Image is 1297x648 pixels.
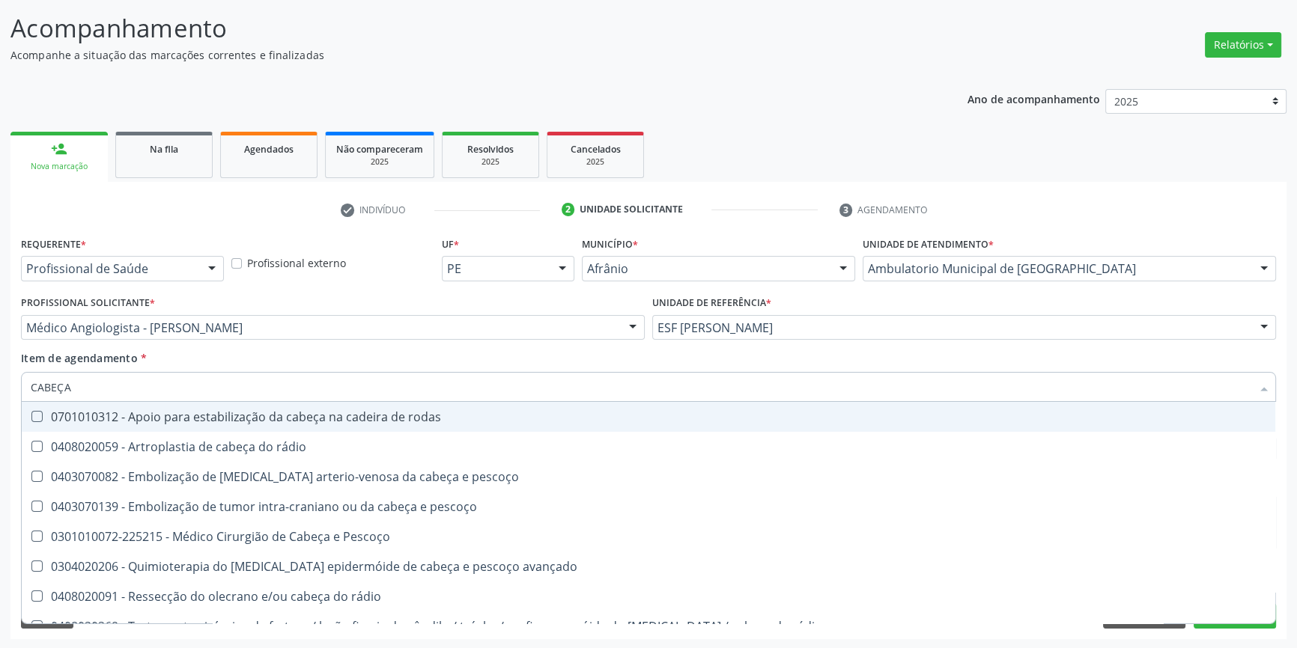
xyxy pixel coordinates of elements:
[31,620,1266,632] div: 0408020369 - Tratamento cirúrgico de fratura / lesão fisaria do côndilo / tróclea/apofise coronói...
[657,320,1245,335] span: ESF [PERSON_NAME]
[582,233,638,256] label: Município
[51,141,67,157] div: person_add
[26,261,193,276] span: Profissional de Saúde
[558,156,633,168] div: 2025
[587,261,824,276] span: Afrânio
[31,372,1251,402] input: Buscar por procedimentos
[336,156,423,168] div: 2025
[21,161,97,172] div: Nova marcação
[968,89,1100,108] p: Ano de acompanhamento
[10,47,904,63] p: Acompanhe a situação das marcações correntes e finalizadas
[10,10,904,47] p: Acompanhamento
[31,531,1266,542] div: 0301010072-225215 - Médico Cirurgião de Cabeça e Pescoço
[31,441,1266,453] div: 0408020059 - Artroplastia de cabeça do rádio
[447,261,544,276] span: PE
[336,143,423,156] span: Não compareceram
[31,471,1266,483] div: 0403070082 - Embolização de [MEDICAL_DATA] arterio-venosa da cabeça e pescoço
[571,143,621,156] span: Cancelados
[1205,32,1281,58] button: Relatórios
[244,143,294,156] span: Agendados
[562,203,575,216] div: 2
[580,203,683,216] div: Unidade solicitante
[21,292,155,315] label: Profissional Solicitante
[247,255,346,271] label: Profissional externo
[31,560,1266,572] div: 0304020206 - Quimioterapia do [MEDICAL_DATA] epidermóide de cabeça e pescoço avançado
[467,143,514,156] span: Resolvidos
[31,590,1266,602] div: 0408020091 - Ressecção do olecrano e/ou cabeça do rádio
[442,233,459,256] label: UF
[21,351,138,365] span: Item de agendamento
[652,292,771,315] label: Unidade de referência
[453,156,528,168] div: 2025
[21,233,86,256] label: Requerente
[150,143,178,156] span: Na fila
[31,411,1266,423] div: 0701010312 - Apoio para estabilização da cabeça na cadeira de rodas
[31,501,1266,513] div: 0403070139 - Embolização de tumor intra-craniano ou da cabeça e pescoço
[868,261,1245,276] span: Ambulatorio Municipal de [GEOGRAPHIC_DATA]
[863,233,994,256] label: Unidade de atendimento
[26,320,614,335] span: Médico Angiologista - [PERSON_NAME]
